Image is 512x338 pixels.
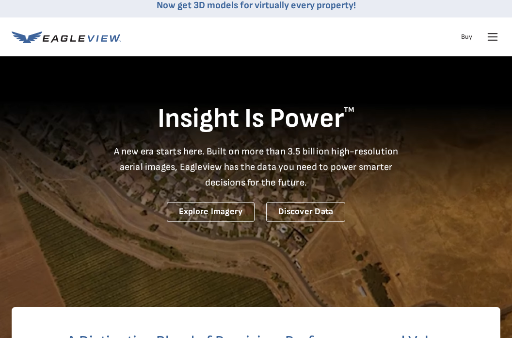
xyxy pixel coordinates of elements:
[461,33,472,41] a: Buy
[266,202,345,222] a: Discover Data
[167,202,255,222] a: Explore Imagery
[108,144,404,190] p: A new era starts here. Built on more than 3.5 billion high-resolution aerial images, Eagleview ha...
[344,105,354,115] sup: TM
[12,102,500,136] h1: Insight Is Power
